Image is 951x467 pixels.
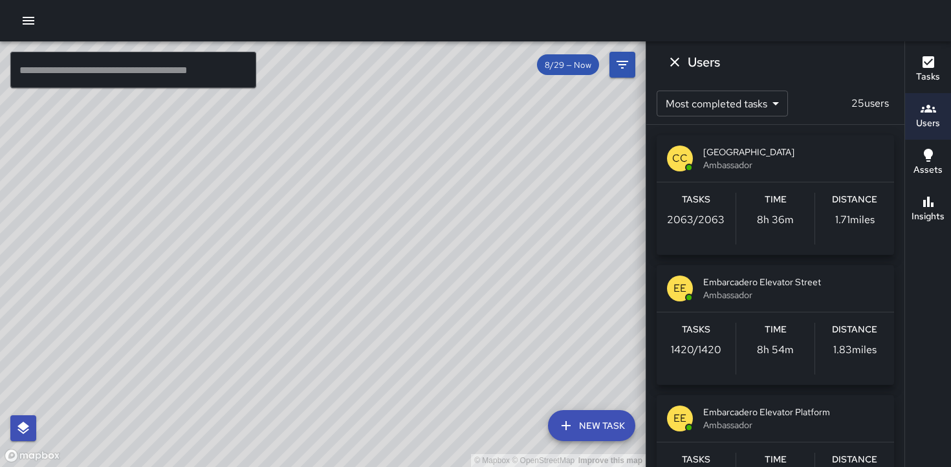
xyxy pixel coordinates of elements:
[682,193,710,207] h6: Tasks
[703,276,884,288] span: Embarcadero Elevator Street
[832,193,877,207] h6: Distance
[682,453,710,467] h6: Tasks
[537,60,599,71] span: 8/29 — Now
[912,210,945,224] h6: Insights
[672,151,688,166] p: CC
[682,323,710,337] h6: Tasks
[657,135,894,255] button: CC[GEOGRAPHIC_DATA]AmbassadorTasks2063/2063Time8h 36mDistance1.71miles
[765,193,787,207] h6: Time
[673,281,686,296] p: EE
[833,342,877,358] p: 1.83 miles
[609,52,635,78] button: Filters
[846,96,894,111] p: 25 users
[835,212,875,228] p: 1.71 miles
[703,406,884,418] span: Embarcadero Elevator Platform
[703,146,884,158] span: [GEOGRAPHIC_DATA]
[757,212,794,228] p: 8h 36m
[667,212,725,228] p: 2063 / 2063
[832,453,877,467] h6: Distance
[703,418,884,431] span: Ambassador
[913,163,943,177] h6: Assets
[765,323,787,337] h6: Time
[657,91,788,116] div: Most completed tasks
[662,49,688,75] button: Dismiss
[673,411,686,426] p: EE
[703,158,884,171] span: Ambassador
[757,342,794,358] p: 8h 54m
[765,453,787,467] h6: Time
[671,342,721,358] p: 1420 / 1420
[905,47,951,93] button: Tasks
[688,52,720,72] h6: Users
[832,323,877,337] h6: Distance
[916,70,940,84] h6: Tasks
[905,186,951,233] button: Insights
[905,93,951,140] button: Users
[548,410,635,441] button: New Task
[703,288,884,301] span: Ambassador
[916,116,940,131] h6: Users
[657,265,894,385] button: EEEmbarcadero Elevator StreetAmbassadorTasks1420/1420Time8h 54mDistance1.83miles
[905,140,951,186] button: Assets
